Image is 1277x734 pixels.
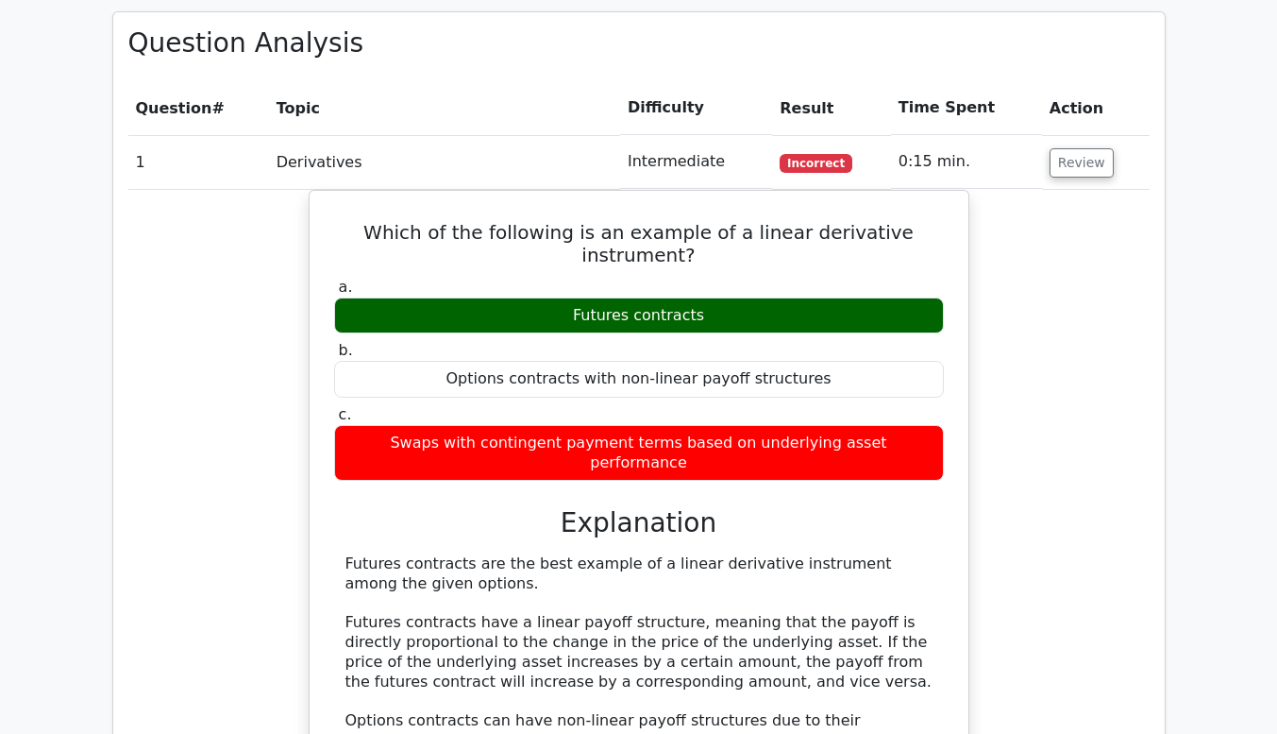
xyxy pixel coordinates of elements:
[891,135,1042,189] td: 0:15 min.
[339,341,353,359] span: b.
[1050,148,1114,178] button: Review
[339,405,352,423] span: c.
[891,81,1042,135] th: Time Spent
[269,135,620,189] td: Derivatives
[620,81,772,135] th: Difficulty
[334,361,944,398] div: Options contracts with non-linear payoff structures
[334,298,944,334] div: Futures contracts
[128,27,1150,60] h3: Question Analysis
[269,81,620,135] th: Topic
[1042,81,1150,135] th: Action
[136,99,212,117] span: Question
[128,81,269,135] th: #
[772,81,891,135] th: Result
[332,221,946,266] h5: Which of the following is an example of a linear derivative instrument?
[620,135,772,189] td: Intermediate
[334,425,944,482] div: Swaps with contingent payment terms based on underlying asset performance
[780,154,852,173] span: Incorrect
[339,278,353,296] span: a.
[128,135,269,189] td: 1
[345,507,933,539] h3: Explanation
